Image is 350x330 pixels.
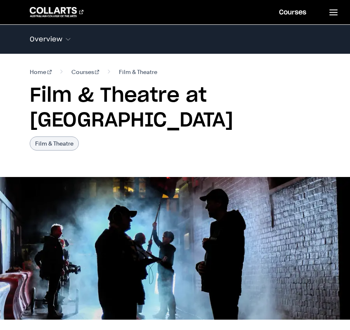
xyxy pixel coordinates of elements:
a: Home [30,67,52,77]
span: Overview [30,36,62,43]
div: Go to homepage [30,7,83,17]
a: Courses [71,67,99,77]
p: Film & Theatre [30,136,79,151]
h1: Film & Theatre at [GEOGRAPHIC_DATA] [30,84,320,133]
button: Overview [30,31,320,48]
span: Film & Theatre [119,67,157,77]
